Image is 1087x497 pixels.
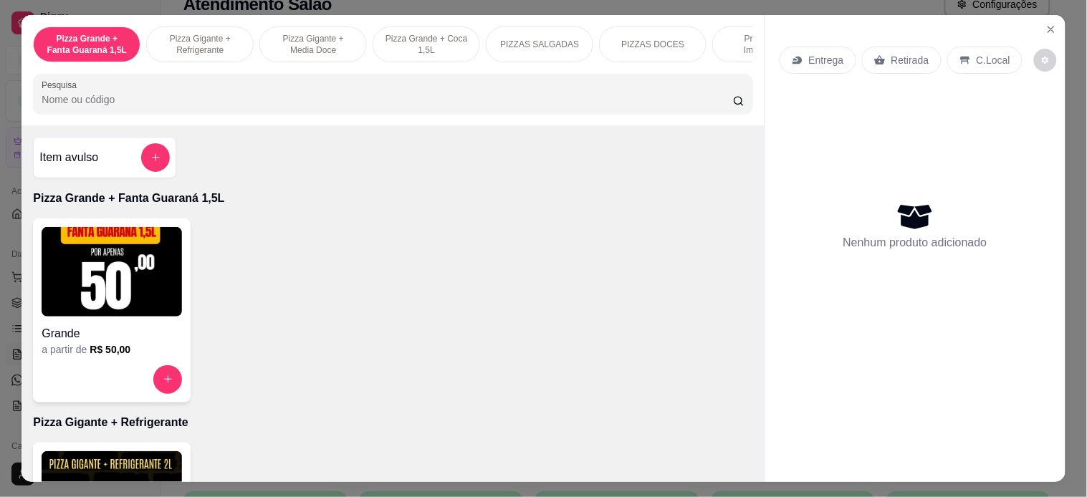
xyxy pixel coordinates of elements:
label: Pesquisa [42,79,82,91]
button: increase-product-quantity [153,365,182,394]
button: Close [1040,18,1063,41]
p: Promoções Imperdíveis [724,33,808,56]
h6: R$ 50,00 [90,342,130,357]
p: Pizza Grande + Fanta Guaraná 1,5L [45,33,128,56]
p: Pizza Gigante + Refrigerante [33,414,752,431]
p: C.Local [977,53,1010,67]
button: decrease-product-quantity [1034,49,1057,72]
h4: Item avulso [39,149,98,166]
div: a partir de [42,342,182,357]
img: product-image [42,227,182,317]
p: Nenhum produto adicionado [843,234,987,251]
p: Entrega [809,53,844,67]
p: PIZZAS SALGADAS [500,39,579,50]
input: Pesquisa [42,92,733,107]
p: Pizza Grande + Coca 1,5L [385,33,468,56]
p: Retirada [891,53,929,67]
button: add-separate-item [141,143,170,172]
h4: Grande [42,325,182,342]
p: Pizza Gigante + Refrigerante [158,33,241,56]
p: PIZZAS DOCES [621,39,684,50]
p: Pizza Grande + Fanta Guaraná 1,5L [33,190,752,207]
p: Pizza Gigante + Media Doce [272,33,355,56]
